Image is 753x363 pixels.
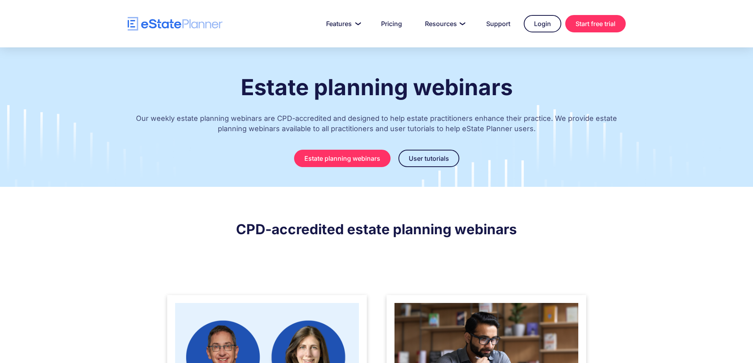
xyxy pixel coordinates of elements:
[372,16,411,32] a: Pricing
[128,17,223,31] a: home
[477,16,520,32] a: Support
[317,16,368,32] a: Features
[565,15,626,32] a: Start free trial
[294,150,391,167] a: Estate planning webinars
[398,150,459,167] a: User tutorials
[241,74,513,101] strong: Estate planning webinars
[415,16,473,32] a: Resources
[524,15,561,32] a: Login
[128,105,626,146] p: Our weekly estate planning webinars are CPD-accredited and designed to help estate practitioners ...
